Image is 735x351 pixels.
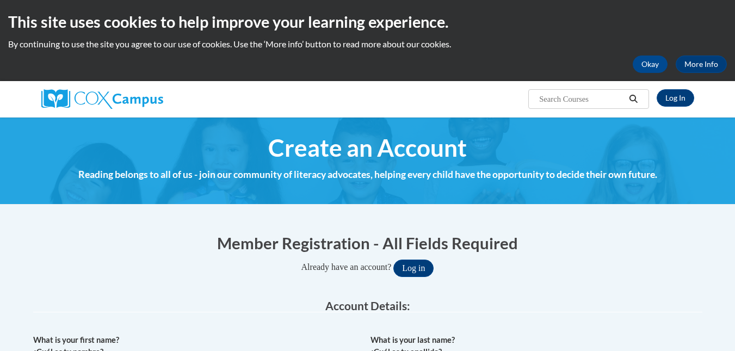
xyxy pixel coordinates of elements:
[633,56,668,73] button: Okay
[301,262,392,272] span: Already have an account?
[41,89,163,109] img: Cox Campus
[268,133,467,162] span: Create an Account
[325,299,410,312] span: Account Details:
[393,260,434,277] button: Log in
[625,93,641,106] button: Search
[33,232,702,254] h1: Member Registration - All Fields Required
[8,38,727,50] p: By continuing to use the site you agree to our use of cookies. Use the ‘More info’ button to read...
[8,11,727,33] h2: This site uses cookies to help improve your learning experience.
[538,93,625,106] input: Search Courses
[676,56,727,73] a: More Info
[33,168,702,182] h4: Reading belongs to all of us - join our community of literacy advocates, helping every child have...
[657,89,694,107] a: Log In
